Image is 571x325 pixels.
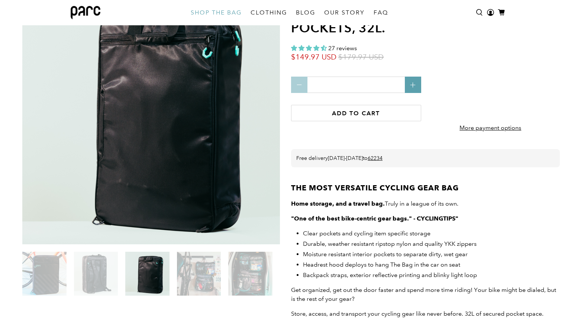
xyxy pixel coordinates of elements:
span: 4.33 stars [291,45,327,52]
a: BLOG [291,2,320,23]
img: parc bag logo [71,6,100,19]
button: Add to cart [291,105,421,121]
strong: "One of the best bike-centric gear bags." - CYCLINGTIPS" [291,215,458,222]
span: Store, access, and transport your cycling gear like never before. 32L of secured pocket space. [291,310,543,317]
a: FAQ [369,2,393,23]
span: Truly in a league of its own. [296,200,458,207]
a: More payment options [438,118,542,142]
strong: H [291,200,296,207]
span: Get organized, get out the door faster and spend more time riding! Your bike might be dialed, but... [291,286,556,302]
span: Add to cart [332,110,380,117]
span: Clear pockets and cycling item specific storage [303,230,430,237]
span: Headrest hood deploys to hang The Bag in the car on seat [303,261,460,268]
a: OUR STORY [320,2,369,23]
span: 27 reviews [328,45,357,52]
span: Durable, weather resistant ripstop nylon and quality YKK zippers [303,240,477,247]
strong: THE MOST VERSATILE CYCLING GEAR BAG [291,183,459,192]
a: SHOP THE BAG [186,2,246,23]
span: $179.97 USD [338,52,384,62]
span: Moisture resistant interior pockets to separate dirty, wet gear [303,251,468,258]
h1: THE BAG - cycling gear bag. 16 pockets, 32L. [291,7,560,35]
a: CLOTHING [246,2,291,23]
strong: ome storage, and a travel bag. [296,200,385,207]
span: $149.97 USD [291,52,336,62]
span: Backpack straps, exterior reflective printing and blinky light loop [303,271,477,279]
